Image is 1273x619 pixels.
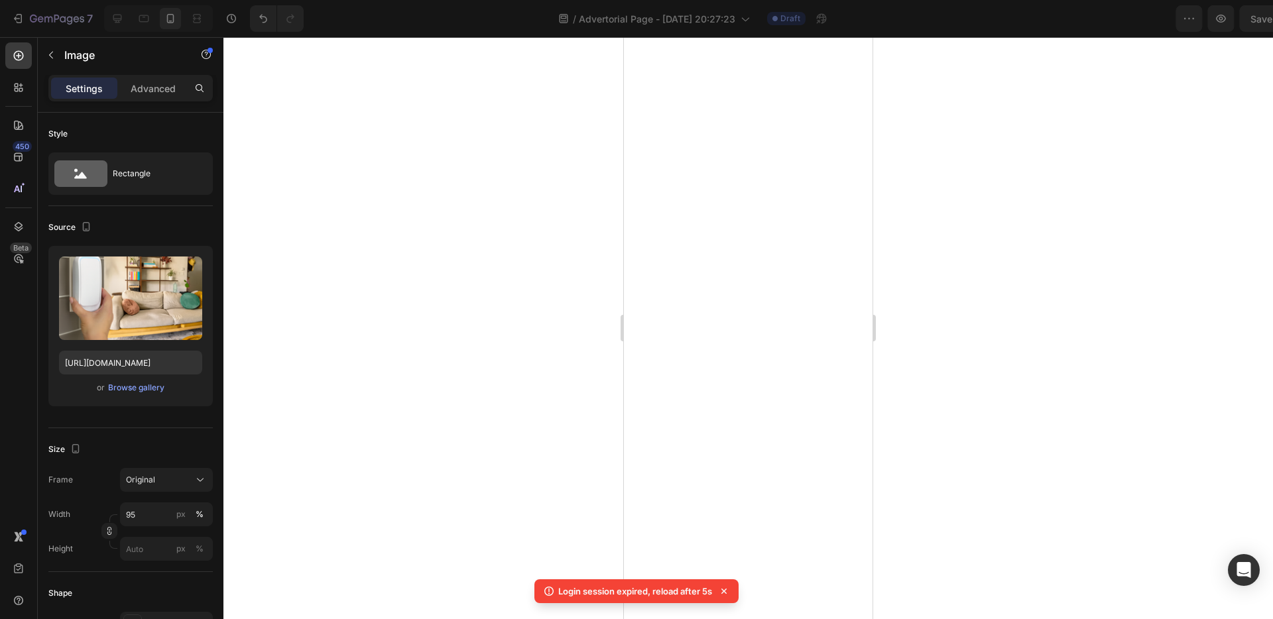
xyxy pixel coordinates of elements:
button: px [192,506,208,522]
div: Style [48,128,68,140]
button: Browse gallery [107,381,165,394]
span: or [97,380,105,396]
input: px% [120,502,213,526]
p: Advanced [131,82,176,95]
button: Save [1136,5,1180,32]
button: px [192,541,208,557]
div: px [176,508,186,520]
button: Original [120,468,213,492]
span: Save [1147,13,1169,25]
div: px [176,543,186,555]
p: Login session expired, reload after 5s [558,585,712,598]
div: Shape [48,587,72,599]
button: 7 [5,5,99,32]
span: Original [126,474,155,486]
div: Source [48,219,94,237]
p: 7 [87,11,93,27]
input: https://example.com/image.jpg [59,351,202,374]
span: Draft [780,13,800,25]
div: Size [48,441,84,459]
div: Rectangle [113,158,194,189]
span: Advertorial Page - [DATE] 20:27:23 [579,12,735,26]
iframe: To enrich screen reader interactions, please activate Accessibility in Grammarly extension settings [624,37,873,619]
div: Undo/Redo [250,5,304,32]
button: % [173,541,189,557]
p: Image [64,47,177,63]
div: Open Intercom Messenger [1228,554,1260,586]
label: Height [48,543,73,555]
label: Frame [48,474,73,486]
div: 450 [13,141,32,152]
input: px% [120,537,213,561]
div: Beta [10,243,32,253]
button: Publish [1185,5,1241,32]
div: Publish [1196,12,1229,26]
span: / [573,12,576,26]
div: Browse gallery [108,382,164,394]
img: preview-image [59,256,202,340]
div: % [196,543,204,555]
button: % [173,506,189,522]
label: Width [48,508,70,520]
p: Settings [66,82,103,95]
div: % [196,508,204,520]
